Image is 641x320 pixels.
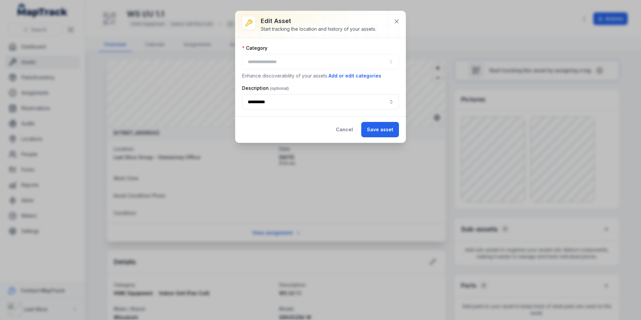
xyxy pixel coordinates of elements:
div: Start tracking the location and history of your assets. [261,26,376,32]
p: Enhance discoverability of your assets. [242,72,399,79]
label: Description [242,85,289,92]
button: Cancel [330,122,359,137]
h3: Edit asset [261,16,376,26]
input: asset-edit:description-label [242,94,399,110]
label: Category [242,45,267,51]
button: Save asset [361,122,399,137]
button: Add or edit categories [328,72,382,79]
